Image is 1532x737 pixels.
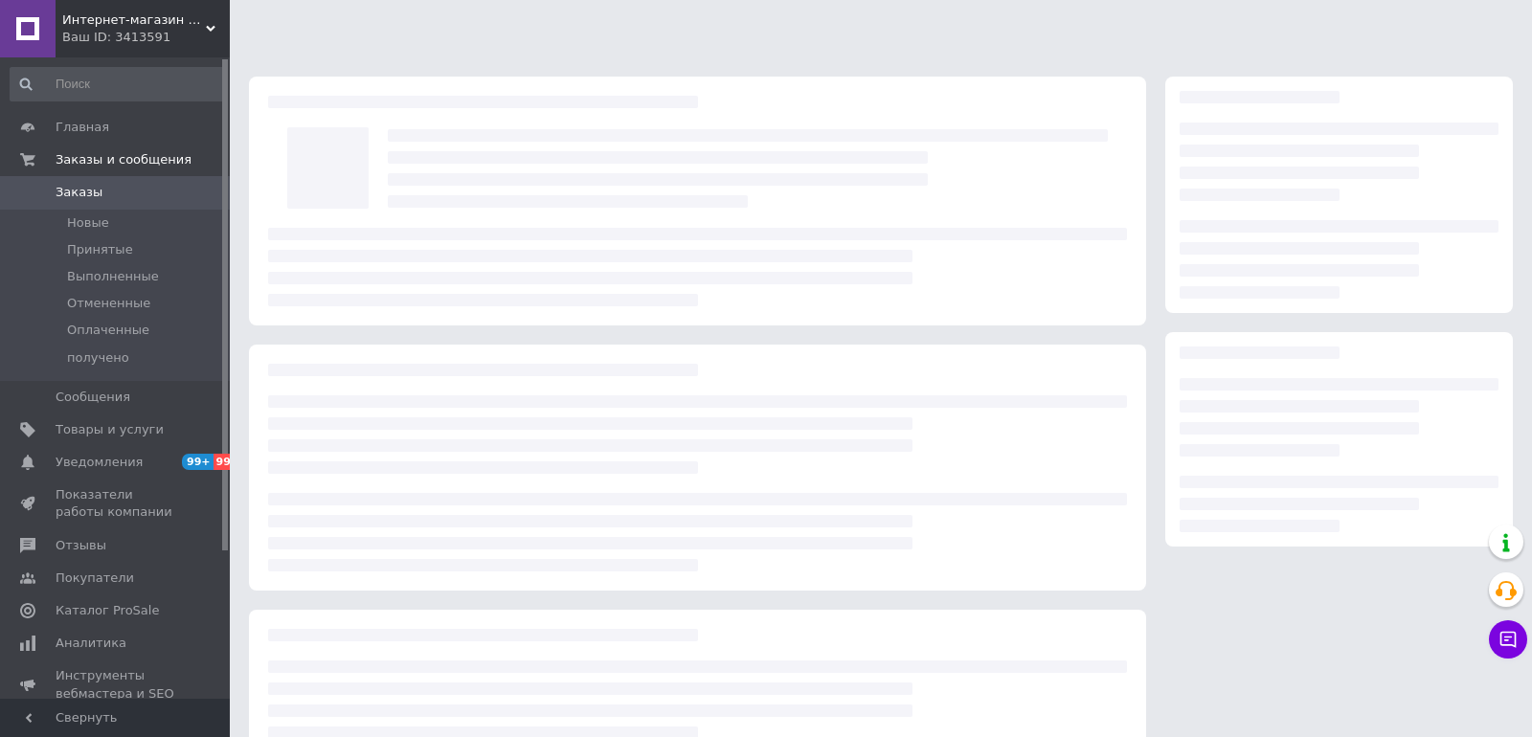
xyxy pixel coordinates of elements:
[56,486,177,521] span: Показатели работы компании
[182,454,214,470] span: 99+
[67,349,129,367] span: получено
[56,569,134,587] span: Покупатели
[56,454,143,471] span: Уведомления
[56,537,106,554] span: Отзывы
[56,635,126,652] span: Аналитика
[67,322,149,339] span: Оплаченные
[10,67,226,101] input: Поиск
[67,295,150,312] span: Отмененные
[56,119,109,136] span: Главная
[67,214,109,232] span: Новые
[56,151,191,168] span: Заказы и сообщения
[67,268,159,285] span: Выполненные
[56,667,177,702] span: Инструменты вебмастера и SEO
[1489,620,1527,659] button: Чат с покупателем
[214,454,245,470] span: 99+
[56,389,130,406] span: Сообщения
[67,241,133,258] span: Принятые
[62,29,230,46] div: Ваш ID: 3413591
[56,602,159,619] span: Каталог ProSale
[62,11,206,29] span: Интернет-магазин KORSAR
[56,421,164,438] span: Товары и услуги
[56,184,102,201] span: Заказы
